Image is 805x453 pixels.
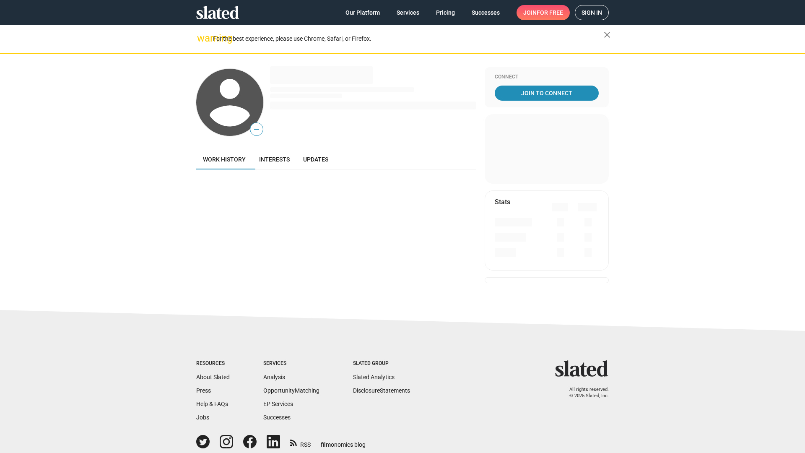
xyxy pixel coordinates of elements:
a: Pricing [429,5,462,20]
div: For the best experience, please use Chrome, Safari, or Firefox. [213,33,604,44]
a: Join To Connect [495,86,599,101]
span: Interests [259,156,290,163]
span: for free [537,5,563,20]
a: Help & FAQs [196,401,228,407]
span: Join To Connect [496,86,597,101]
span: Pricing [436,5,455,20]
a: About Slated [196,374,230,380]
span: Updates [303,156,328,163]
div: Slated Group [353,360,410,367]
a: Updates [296,149,335,169]
mat-icon: close [602,30,612,40]
div: Resources [196,360,230,367]
a: Our Platform [339,5,387,20]
a: Services [390,5,426,20]
div: Services [263,360,319,367]
span: Services [397,5,419,20]
a: DisclosureStatements [353,387,410,394]
a: Successes [263,414,291,421]
div: Connect [495,74,599,81]
span: Work history [203,156,246,163]
a: Slated Analytics [353,374,395,380]
a: Interests [252,149,296,169]
p: All rights reserved. © 2025 Slated, Inc. [561,387,609,399]
a: Press [196,387,211,394]
mat-icon: warning [197,33,207,43]
a: Jobs [196,414,209,421]
span: Successes [472,5,500,20]
mat-card-title: Stats [495,198,510,206]
span: film [321,441,331,448]
a: Sign in [575,5,609,20]
span: Join [523,5,563,20]
a: OpportunityMatching [263,387,319,394]
a: Analysis [263,374,285,380]
span: Sign in [582,5,602,20]
a: Joinfor free [517,5,570,20]
a: Work history [196,149,252,169]
a: Successes [465,5,506,20]
span: — [250,124,263,135]
span: Our Platform [345,5,380,20]
a: RSS [290,436,311,449]
a: filmonomics blog [321,434,366,449]
a: EP Services [263,401,293,407]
